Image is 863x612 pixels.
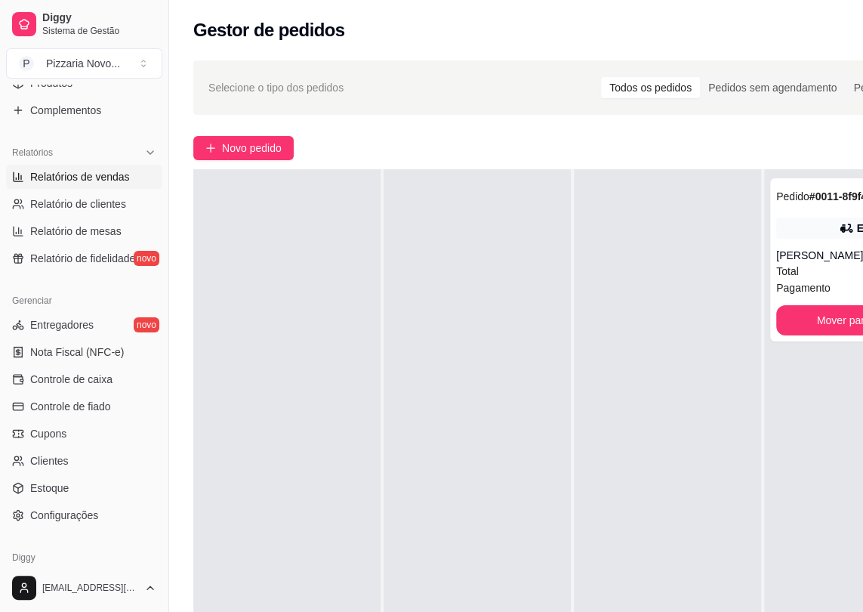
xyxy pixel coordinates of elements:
[46,56,120,71] div: Pizzaria Novo ...
[6,422,162,446] a: Cupons
[30,317,94,332] span: Entregadores
[205,143,216,153] span: plus
[6,313,162,337] a: Entregadoresnovo
[700,77,845,98] div: Pedidos sem agendamento
[6,476,162,500] a: Estoque
[6,48,162,79] button: Select a team
[6,192,162,216] a: Relatório de clientes
[776,263,799,280] span: Total
[42,11,156,25] span: Diggy
[776,280,831,296] span: Pagamento
[30,251,135,266] span: Relatório de fidelidade
[601,77,700,98] div: Todos os pedidos
[30,481,69,496] span: Estoque
[6,394,162,419] a: Controle de fiado
[30,169,130,184] span: Relatórios de vendas
[30,345,124,360] span: Nota Fiscal (NFC-e)
[6,340,162,364] a: Nota Fiscal (NFC-e)
[30,224,122,239] span: Relatório de mesas
[19,56,34,71] span: P
[30,426,66,441] span: Cupons
[222,140,282,156] span: Novo pedido
[30,196,126,212] span: Relatório de clientes
[6,546,162,570] div: Diggy
[6,503,162,527] a: Configurações
[42,25,156,37] span: Sistema de Gestão
[776,248,863,263] div: [PERSON_NAME]
[30,453,69,468] span: Clientes
[30,399,111,414] span: Controle de fiado
[6,570,162,606] button: [EMAIL_ADDRESS][DOMAIN_NAME]
[6,98,162,122] a: Complementos
[6,246,162,270] a: Relatório de fidelidadenovo
[12,147,53,159] span: Relatórios
[6,165,162,189] a: Relatórios de vendas
[30,103,101,118] span: Complementos
[6,6,162,42] a: DiggySistema de Gestão
[193,18,345,42] h2: Gestor de pedidos
[42,582,138,594] span: [EMAIL_ADDRESS][DOMAIN_NAME]
[6,367,162,391] a: Controle de caixa
[30,508,98,523] span: Configurações
[6,219,162,243] a: Relatório de mesas
[30,372,112,387] span: Controle de caixa
[776,190,809,202] span: Pedido
[193,136,294,160] button: Novo pedido
[6,449,162,473] a: Clientes
[6,289,162,313] div: Gerenciar
[208,79,344,96] span: Selecione o tipo dos pedidos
